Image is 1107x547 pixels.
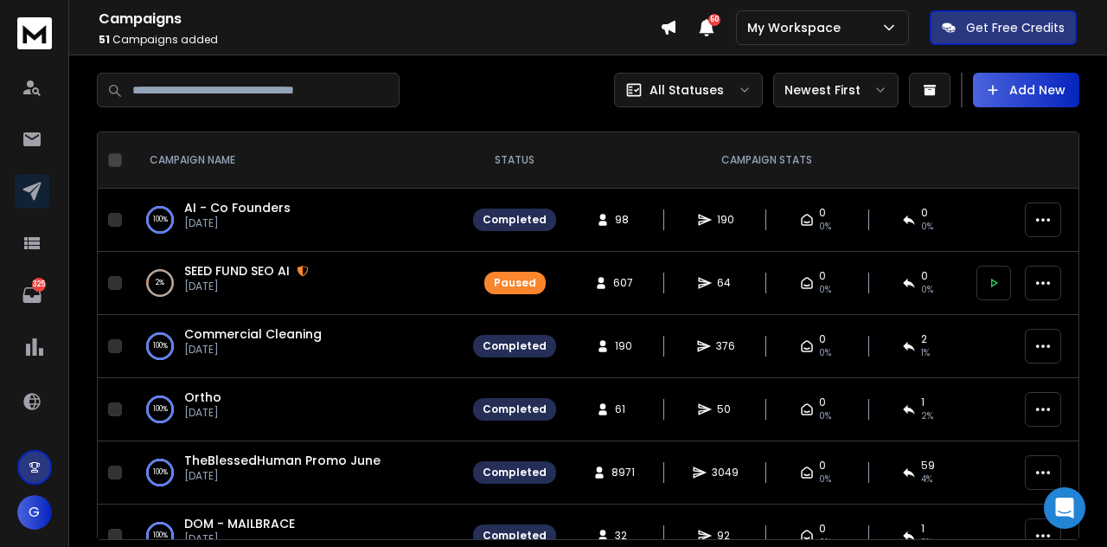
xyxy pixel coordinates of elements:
[184,325,322,343] a: Commercial Cleaning
[566,132,966,189] th: CAMPAIGN STATS
[708,14,720,26] span: 50
[153,211,168,228] p: 100 %
[717,402,734,416] span: 50
[921,283,933,297] span: 0 %
[921,220,933,234] span: 0 %
[153,338,168,355] p: 100 %
[921,396,925,409] span: 1
[819,206,826,220] span: 0
[184,262,290,280] a: SEED FUND SEO AI
[930,10,1077,45] button: Get Free Credits
[129,252,463,315] td: 2%SEED FUND SEO AI[DATE]
[494,276,536,290] div: Paused
[184,515,295,532] a: DOM - MAILBRACE
[15,278,49,312] a: 325
[17,17,52,49] img: logo
[819,522,826,536] span: 0
[184,343,322,357] p: [DATE]
[921,206,928,220] span: 0
[819,459,826,473] span: 0
[615,402,632,416] span: 61
[819,473,831,486] span: 0%
[184,406,221,420] p: [DATE]
[17,495,52,530] button: G
[99,32,110,47] span: 51
[483,466,547,479] div: Completed
[819,220,831,234] span: 0%
[973,73,1079,107] button: Add New
[921,473,932,486] span: 4 %
[1044,487,1085,529] div: Open Intercom Messenger
[921,409,933,423] span: 2 %
[129,441,463,505] td: 100%TheBlessedHuman Promo June[DATE]
[921,332,927,346] span: 2
[184,469,381,483] p: [DATE]
[819,409,831,423] span: 0%
[184,532,295,546] p: [DATE]
[712,466,739,479] span: 3049
[483,529,547,543] div: Completed
[649,81,724,99] p: All Statuses
[129,132,463,189] th: CAMPAIGN NAME
[747,19,848,36] p: My Workspace
[921,269,928,283] span: 0
[615,213,632,227] span: 98
[99,9,660,29] h1: Campaigns
[184,389,221,406] a: Ortho
[483,339,547,353] div: Completed
[615,339,632,353] span: 190
[184,216,291,230] p: [DATE]
[32,278,46,292] p: 325
[129,189,463,252] td: 100%AI - Co Founders[DATE]
[717,213,734,227] span: 190
[153,464,168,481] p: 100 %
[819,283,831,297] span: 0%
[184,199,291,216] a: AI - Co Founders
[773,73,899,107] button: Newest First
[99,33,660,47] p: Campaigns added
[819,269,826,283] span: 0
[611,466,635,479] span: 8971
[921,522,925,536] span: 1
[129,378,463,441] td: 100%Ortho[DATE]
[483,402,547,416] div: Completed
[716,339,735,353] span: 376
[921,459,935,473] span: 59
[717,276,734,290] span: 64
[921,346,930,360] span: 1 %
[463,132,566,189] th: STATUS
[184,280,309,293] p: [DATE]
[966,19,1065,36] p: Get Free Credits
[819,396,826,409] span: 0
[156,274,164,292] p: 2 %
[717,529,734,543] span: 92
[819,346,831,360] span: 0%
[819,332,826,346] span: 0
[483,213,547,227] div: Completed
[153,401,168,418] p: 100 %
[184,452,381,469] a: TheBlessedHuman Promo June
[129,315,463,378] td: 100%Commercial Cleaning[DATE]
[153,527,168,544] p: 100 %
[615,529,632,543] span: 32
[613,276,633,290] span: 607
